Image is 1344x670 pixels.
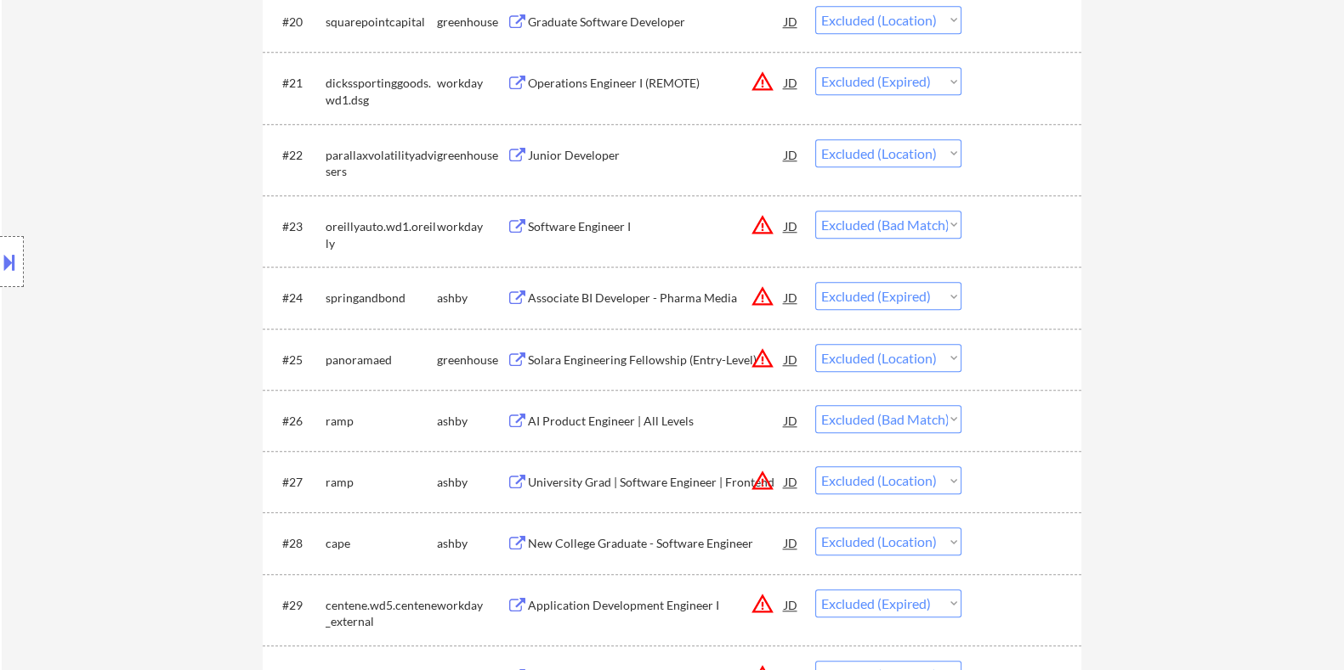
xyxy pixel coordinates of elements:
div: Operations Engineer I (REMOTE) [527,75,784,92]
div: squarepointcapital [325,14,436,31]
div: JD [782,527,799,558]
div: University Grad | Software Engineer | Frontend [527,474,784,491]
div: Software Engineer I [527,218,784,235]
div: JD [782,344,799,374]
button: warning_amber [750,469,774,493]
div: JD [782,6,799,37]
div: greenhouse [436,14,506,31]
div: New College Graduate - Software Engineer [527,535,784,552]
button: warning_amber [750,70,774,93]
div: JD [782,67,799,98]
div: Junior Developer [527,147,784,164]
div: dickssportinggoods.wd1.dsg [325,75,436,108]
div: #28 [281,535,311,552]
div: JD [782,589,799,620]
div: #27 [281,474,311,491]
div: ashby [436,290,506,307]
div: JD [782,405,799,436]
div: AI Product Engineer | All Levels [527,413,784,430]
button: warning_amber [750,592,774,616]
div: parallaxvolatilityadvisers [325,147,436,180]
div: springandbond [325,290,436,307]
div: Solara Engineering Fellowship (Entry-Level) [527,352,784,369]
div: workday [436,218,506,235]
div: workday [436,75,506,92]
div: greenhouse [436,352,506,369]
div: panoramaed [325,352,436,369]
div: cape [325,535,436,552]
div: workday [436,597,506,614]
div: Application Development Engineer I [527,597,784,614]
div: oreillyauto.wd1.oreilly [325,218,436,251]
div: Graduate Software Developer [527,14,784,31]
div: ashby [436,535,506,552]
div: JD [782,282,799,312]
div: #20 [281,14,311,31]
button: warning_amber [750,284,774,308]
div: centene.wd5.centene_external [325,597,436,630]
button: warning_amber [750,213,774,237]
div: #29 [281,597,311,614]
div: JD [782,211,799,241]
div: JD [782,139,799,170]
div: ashby [436,474,506,491]
div: #26 [281,413,311,430]
div: #21 [281,75,311,92]
button: warning_amber [750,346,774,370]
div: ramp [325,474,436,491]
div: ramp [325,413,436,430]
div: greenhouse [436,147,506,164]
div: Associate BI Developer - Pharma Media [527,290,784,307]
div: JD [782,466,799,497]
div: ashby [436,413,506,430]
